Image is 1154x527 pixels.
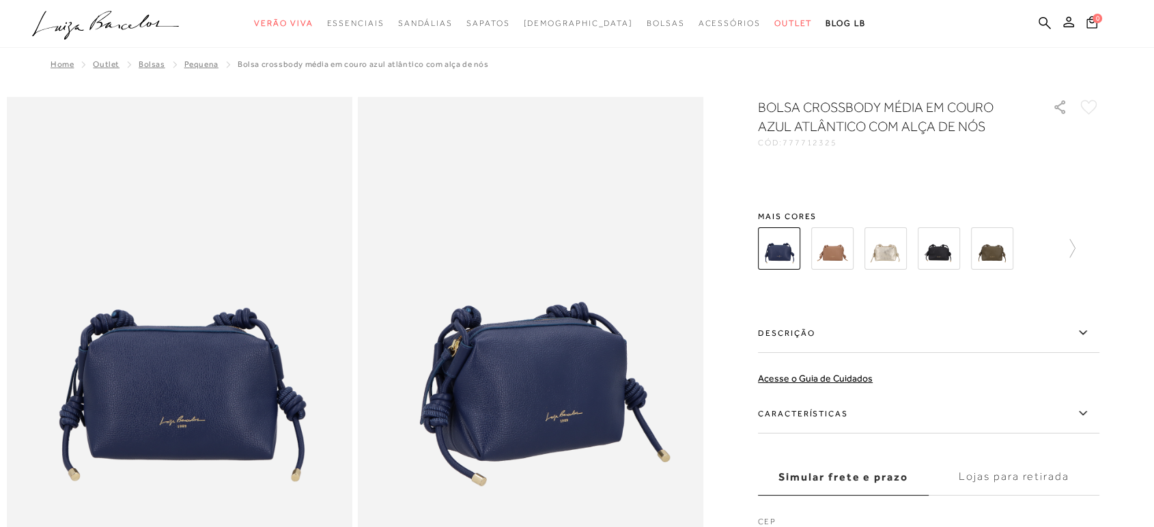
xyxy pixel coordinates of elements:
h1: BOLSA CROSSBODY MÉDIA EM COURO AZUL ATLÂNTICO COM ALÇA DE NÓS [758,98,1014,136]
span: Bolsas [647,18,685,28]
a: categoryNavScreenReaderText [398,11,453,36]
a: categoryNavScreenReaderText [326,11,384,36]
span: Verão Viva [254,18,313,28]
label: Características [758,394,1099,433]
img: BOLSA CROSSBODY MÉDIA EM COURO VERDE TOMILHO COM ALÇA DE NÓS [971,227,1013,270]
a: categoryNavScreenReaderText [699,11,761,36]
span: Outlet [774,18,813,28]
button: 0 [1082,15,1101,33]
a: noSubCategoriesText [523,11,633,36]
label: Descrição [758,313,1099,353]
span: Essenciais [326,18,384,28]
span: 0 [1093,14,1102,23]
a: Acesse o Guia de Cuidados [758,373,873,384]
span: BOLSA CROSSBODY MÉDIA EM COURO AZUL ATLÂNTICO COM ALÇA DE NÓS [238,59,489,69]
span: BLOG LB [826,18,865,28]
img: BOLSA CROSSBODY MÉDIA EM COURO AZUL ATLÂNTICO COM ALÇA DE NÓS [758,227,800,270]
a: Home [51,59,74,69]
a: categoryNavScreenReaderText [254,11,313,36]
span: 777712325 [783,138,837,147]
div: CÓD: [758,139,1031,147]
a: Bolsas [139,59,165,69]
span: Sapatos [466,18,509,28]
a: Pequena [184,59,219,69]
a: categoryNavScreenReaderText [774,11,813,36]
span: Sandálias [398,18,453,28]
a: categoryNavScreenReaderText [466,11,509,36]
label: Lojas para retirada [929,459,1099,496]
img: BOLSA CROSSBODY MÉDIA EM COURO DOURADO COM ALÇA DE NÓS [864,227,907,270]
span: [DEMOGRAPHIC_DATA] [523,18,633,28]
a: categoryNavScreenReaderText [647,11,685,36]
img: BOLSA CROSSBODY MÉDIA EM COURO DOURADO COM ALÇA DE NÓS [811,227,854,270]
a: BLOG LB [826,11,865,36]
span: Mais cores [758,212,1099,220]
span: Acessórios [699,18,761,28]
a: Outlet [93,59,119,69]
label: Simular frete e prazo [758,459,929,496]
img: BOLSA CROSSBODY MÉDIA EM COURO PRETO COM ALÇA DE NÓS [918,227,960,270]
